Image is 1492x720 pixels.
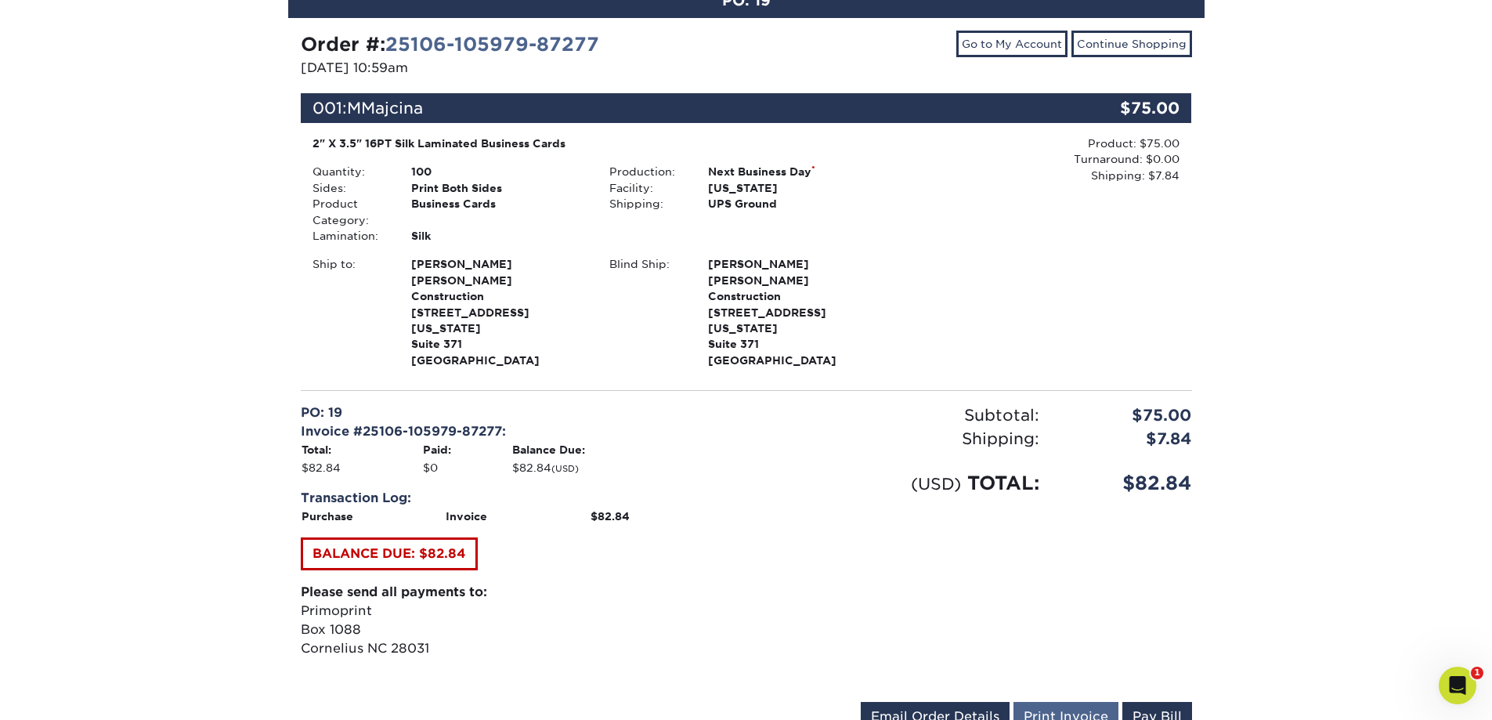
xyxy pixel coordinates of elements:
[446,510,487,523] strong: Invoice
[411,273,586,305] span: [PERSON_NAME] Construction
[347,99,423,118] span: MMajcina
[746,427,1051,450] div: Shipping:
[301,164,399,179] div: Quantity:
[422,459,511,476] td: $0
[696,164,894,179] div: Next Business Day
[301,403,735,422] div: PO: 19
[1043,93,1192,123] div: $75.00
[301,422,735,441] div: Invoice #25106-105979-87277:
[301,196,399,228] div: Product Category:
[411,256,586,272] span: [PERSON_NAME]
[385,33,599,56] a: 25106-105979-87277
[301,584,487,599] strong: Please send all payments to:
[1471,667,1483,679] span: 1
[422,441,511,458] th: Paid:
[1051,403,1204,427] div: $75.00
[1051,469,1204,497] div: $82.84
[696,180,894,196] div: [US_STATE]
[411,305,586,337] span: [STREET_ADDRESS][US_STATE]
[399,180,598,196] div: Print Both Sides
[511,441,735,458] th: Balance Due:
[967,472,1039,494] span: TOTAL:
[399,196,598,228] div: Business Cards
[1071,31,1192,57] a: Continue Shopping
[746,403,1051,427] div: Subtotal:
[894,136,1180,183] div: Product: $75.00 Turnaround: $0.00 Shipping: $7.84
[399,228,598,244] div: Silk
[598,196,696,212] div: Shipping:
[708,256,883,366] strong: [GEOGRAPHIC_DATA]
[708,336,883,352] span: Suite 371
[399,164,598,179] div: 100
[301,59,735,78] p: [DATE] 10:59am
[301,33,599,56] strong: Order #:
[301,537,478,570] a: BALANCE DUE: $82.84
[1051,427,1204,450] div: $7.84
[302,510,353,523] strong: Purchase
[511,459,735,476] td: $82.84
[911,474,961,494] small: (USD)
[708,256,883,272] span: [PERSON_NAME]
[956,31,1068,57] a: Go to My Account
[301,256,399,368] div: Ship to:
[708,273,883,305] span: [PERSON_NAME] Construction
[301,228,399,244] div: Lamination:
[301,459,423,476] td: $82.84
[708,305,883,337] span: [STREET_ADDRESS][US_STATE]
[551,464,579,474] small: (USD)
[411,256,586,366] strong: [GEOGRAPHIC_DATA]
[598,180,696,196] div: Facility:
[411,336,586,352] span: Suite 371
[696,196,894,212] div: UPS Ground
[301,583,735,658] p: Primoprint Box 1088 Cornelius NC 28031
[598,256,696,368] div: Blind Ship:
[312,136,883,151] div: 2" X 3.5" 16PT Silk Laminated Business Cards
[591,510,630,523] strong: $82.84
[301,489,735,508] div: Transaction Log:
[1439,667,1476,704] iframe: Intercom live chat
[301,180,399,196] div: Sides:
[301,441,423,458] th: Total:
[301,93,1043,123] div: 001:
[598,164,696,179] div: Production:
